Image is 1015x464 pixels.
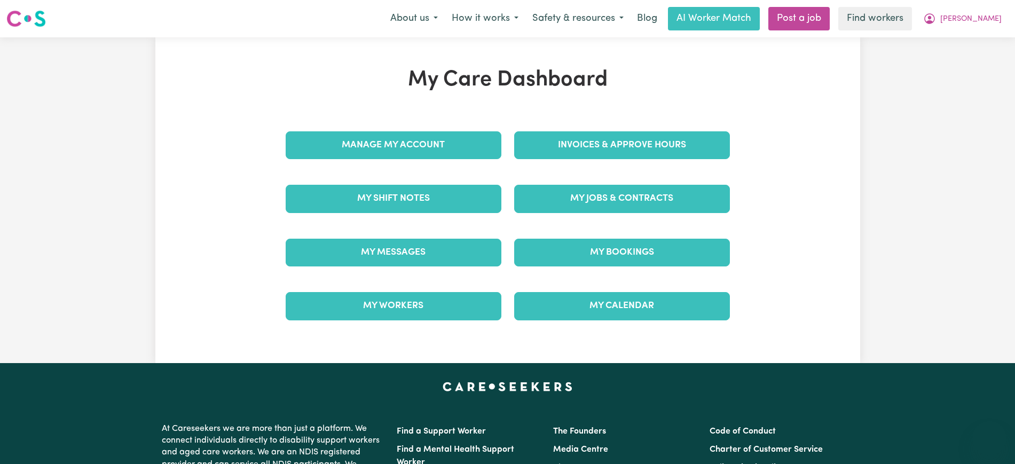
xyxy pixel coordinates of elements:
[972,421,1006,455] iframe: Button to launch messaging window
[397,427,486,436] a: Find a Support Worker
[443,382,572,391] a: Careseekers home page
[838,7,912,30] a: Find workers
[445,7,525,30] button: How it works
[525,7,631,30] button: Safety & resources
[514,292,730,320] a: My Calendar
[514,131,730,159] a: Invoices & Approve Hours
[710,445,823,454] a: Charter of Customer Service
[916,7,1009,30] button: My Account
[286,292,501,320] a: My Workers
[514,185,730,213] a: My Jobs & Contracts
[514,239,730,266] a: My Bookings
[631,7,664,30] a: Blog
[279,67,736,93] h1: My Care Dashboard
[286,185,501,213] a: My Shift Notes
[710,427,776,436] a: Code of Conduct
[286,131,501,159] a: Manage My Account
[6,6,46,31] a: Careseekers logo
[286,239,501,266] a: My Messages
[553,427,606,436] a: The Founders
[553,445,608,454] a: Media Centre
[6,9,46,28] img: Careseekers logo
[940,13,1002,25] span: [PERSON_NAME]
[383,7,445,30] button: About us
[668,7,760,30] a: AI Worker Match
[768,7,830,30] a: Post a job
